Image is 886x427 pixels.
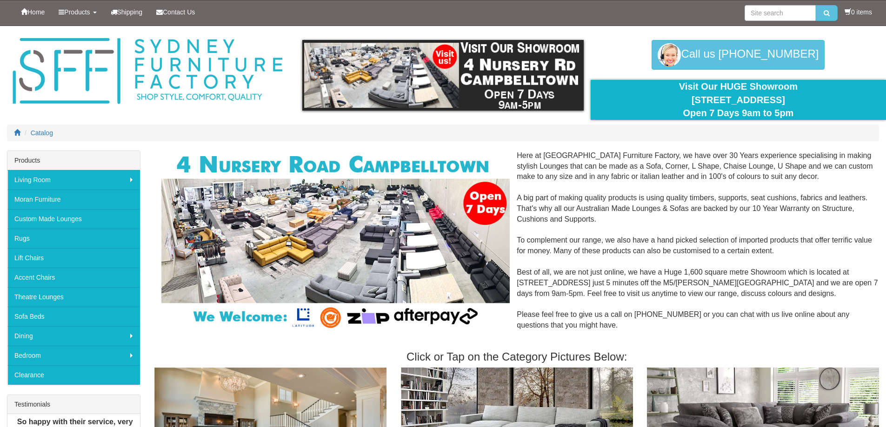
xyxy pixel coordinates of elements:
[7,395,140,414] div: Testimonials
[302,40,584,111] img: showroom.gif
[7,307,140,326] a: Sofa Beds
[7,229,140,248] a: Rugs
[64,8,90,16] span: Products
[745,5,816,21] input: Site search
[14,0,52,24] a: Home
[154,351,879,363] h3: Click or Tap on the Category Pictures Below:
[7,209,140,229] a: Custom Made Lounges
[598,80,879,120] div: Visit Our HUGE Showroom [STREET_ADDRESS] Open 7 Days 9am to 5pm
[7,326,140,346] a: Dining
[7,170,140,190] a: Living Room
[7,287,140,307] a: Theatre Lounges
[31,129,53,137] a: Catalog
[7,248,140,268] a: Lift Chairs
[161,151,510,331] img: Corner Modular Lounges
[149,0,202,24] a: Contact Us
[52,0,103,24] a: Products
[7,365,140,385] a: Clearance
[117,8,143,16] span: Shipping
[27,8,45,16] span: Home
[163,8,195,16] span: Contact Us
[845,7,872,17] li: 0 items
[7,151,140,170] div: Products
[8,35,287,107] img: Sydney Furniture Factory
[104,0,150,24] a: Shipping
[7,268,140,287] a: Accent Chairs
[154,151,879,342] div: Here at [GEOGRAPHIC_DATA] Furniture Factory, we have over 30 Years experience specialising in mak...
[7,190,140,209] a: Moran Furniture
[7,346,140,365] a: Bedroom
